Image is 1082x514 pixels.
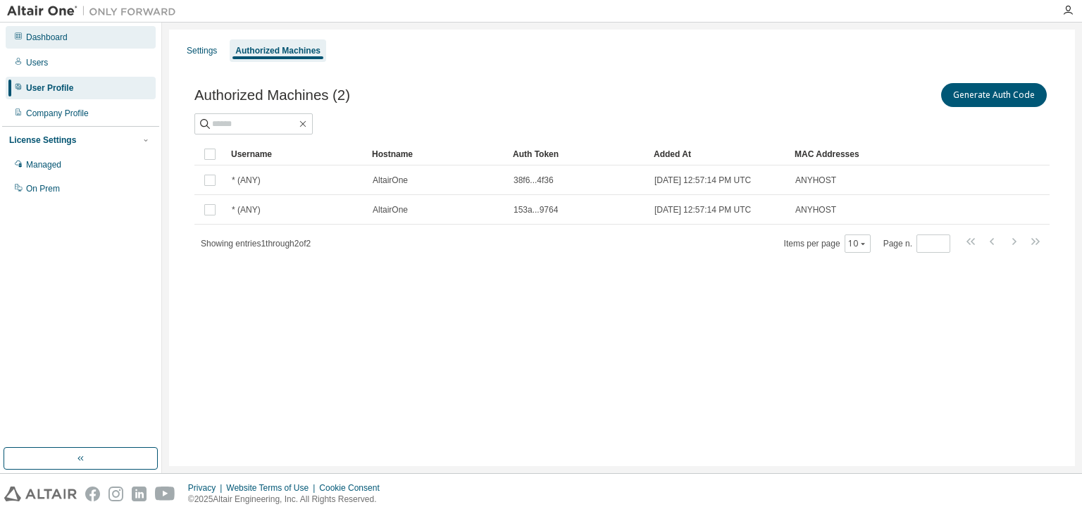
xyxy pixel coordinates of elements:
[26,108,89,119] div: Company Profile
[4,487,77,501] img: altair_logo.svg
[188,482,226,494] div: Privacy
[26,32,68,43] div: Dashboard
[373,175,408,186] span: AltairOne
[187,45,217,56] div: Settings
[784,234,871,253] span: Items per page
[7,4,183,18] img: Altair One
[194,87,350,104] span: Authorized Machines (2)
[848,238,867,249] button: 10
[132,487,147,501] img: linkedin.svg
[795,175,836,186] span: ANYHOST
[941,83,1047,107] button: Generate Auth Code
[514,204,558,215] span: 153a...9764
[795,143,902,165] div: MAC Addresses
[231,143,361,165] div: Username
[226,482,319,494] div: Website Terms of Use
[319,482,387,494] div: Cookie Consent
[514,175,554,186] span: 38f6...4f36
[654,204,751,215] span: [DATE] 12:57:14 PM UTC
[26,82,73,94] div: User Profile
[513,143,642,165] div: Auth Token
[26,57,48,68] div: Users
[235,45,321,56] div: Authorized Machines
[188,494,388,506] p: © 2025 Altair Engineering, Inc. All Rights Reserved.
[372,143,502,165] div: Hostname
[883,234,950,253] span: Page n.
[654,175,751,186] span: [DATE] 12:57:14 PM UTC
[155,487,175,501] img: youtube.svg
[795,204,836,215] span: ANYHOST
[85,487,100,501] img: facebook.svg
[232,175,261,186] span: * (ANY)
[201,239,311,249] span: Showing entries 1 through 2 of 2
[108,487,123,501] img: instagram.svg
[26,159,61,170] div: Managed
[232,204,261,215] span: * (ANY)
[654,143,783,165] div: Added At
[9,134,76,146] div: License Settings
[373,204,408,215] span: AltairOne
[26,183,60,194] div: On Prem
